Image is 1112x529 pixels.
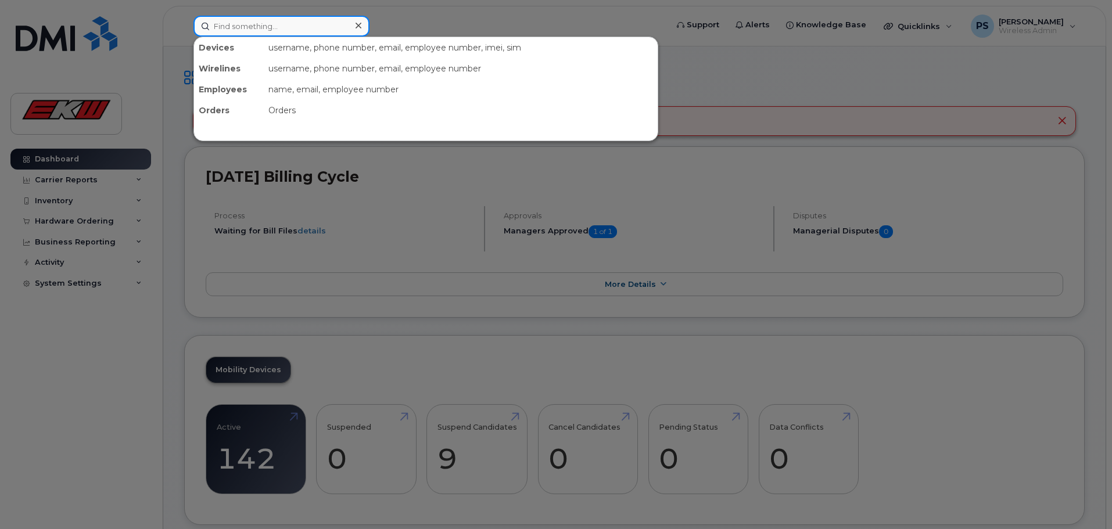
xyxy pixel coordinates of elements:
[264,58,658,79] div: username, phone number, email, employee number
[194,79,264,100] div: Employees
[194,58,264,79] div: Wirelines
[194,37,264,58] div: Devices
[264,37,658,58] div: username, phone number, email, employee number, imei, sim
[194,100,264,121] div: Orders
[264,100,658,121] div: Orders
[264,79,658,100] div: name, email, employee number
